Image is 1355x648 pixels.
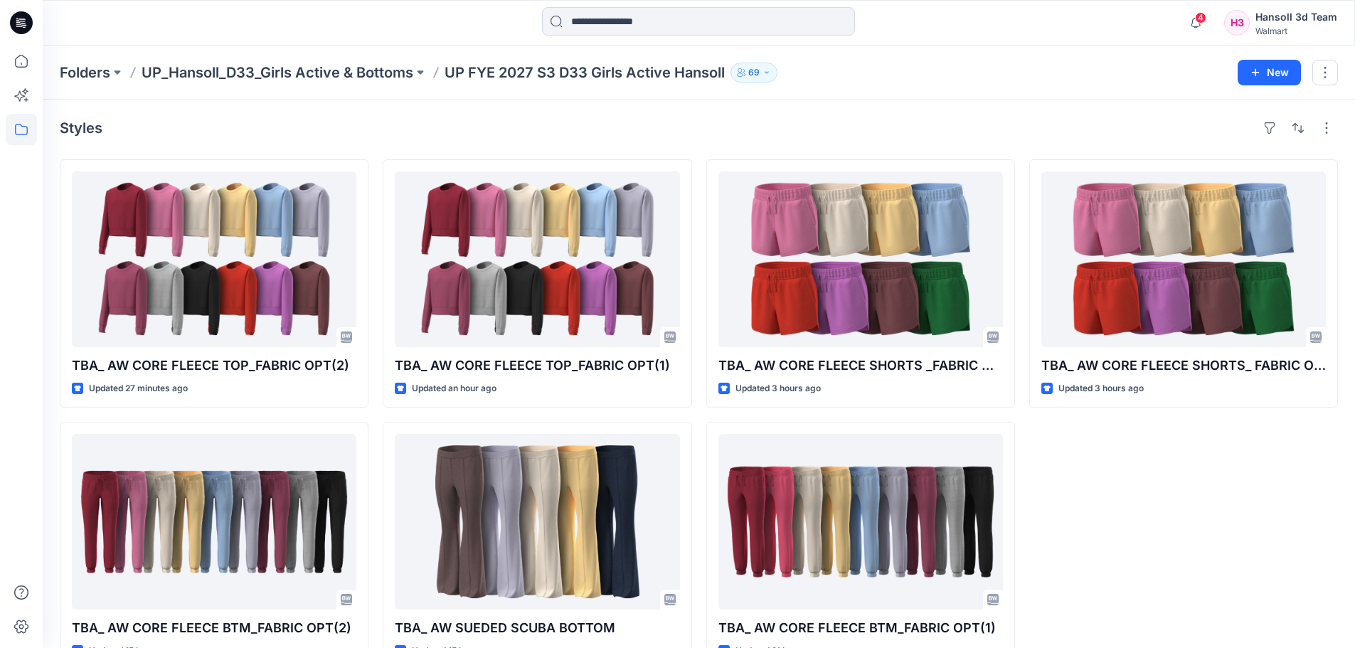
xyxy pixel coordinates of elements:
[1255,9,1337,26] div: Hansoll 3d Team
[89,381,188,396] p: Updated 27 minutes ago
[1195,12,1206,23] span: 4
[72,434,356,610] a: TBA_ AW CORE FLEECE BTM_FABRIC OPT(2)
[395,618,679,638] p: TBA_ AW SUEDED SCUBA BOTTOM
[395,171,679,347] a: TBA_ AW CORE FLEECE TOP_FABRIC OPT(1)
[142,63,413,83] a: UP_Hansoll_D33_Girls Active & Bottoms
[730,63,777,83] button: 69
[72,618,356,638] p: TBA_ AW CORE FLEECE BTM_FABRIC OPT(2)
[60,63,110,83] a: Folders
[1058,381,1144,396] p: Updated 3 hours ago
[395,356,679,376] p: TBA_ AW CORE FLEECE TOP_FABRIC OPT(1)
[395,434,679,610] a: TBA_ AW SUEDED SCUBA BOTTOM
[412,381,496,396] p: Updated an hour ago
[1224,10,1250,36] div: H3
[718,171,1003,347] a: TBA_ AW CORE FLEECE SHORTS _FABRIC OPT(1)
[718,434,1003,610] a: TBA_ AW CORE FLEECE BTM_FABRIC OPT(1)
[445,63,725,83] p: UP FYE 2027 S3 D33 Girls Active Hansoll
[735,381,821,396] p: Updated 3 hours ago
[718,618,1003,638] p: TBA_ AW CORE FLEECE BTM_FABRIC OPT(1)
[72,356,356,376] p: TBA_ AW CORE FLEECE TOP_FABRIC OPT(2)
[72,171,356,347] a: TBA_ AW CORE FLEECE TOP_FABRIC OPT(2)
[718,356,1003,376] p: TBA_ AW CORE FLEECE SHORTS _FABRIC OPT(1)
[1041,356,1326,376] p: TBA_ AW CORE FLEECE SHORTS_ FABRIC OPT(2)
[60,119,102,137] h4: Styles
[1238,60,1301,85] button: New
[1255,26,1337,36] div: Walmart
[1041,171,1326,347] a: TBA_ AW CORE FLEECE SHORTS_ FABRIC OPT(2)
[748,65,760,80] p: 69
